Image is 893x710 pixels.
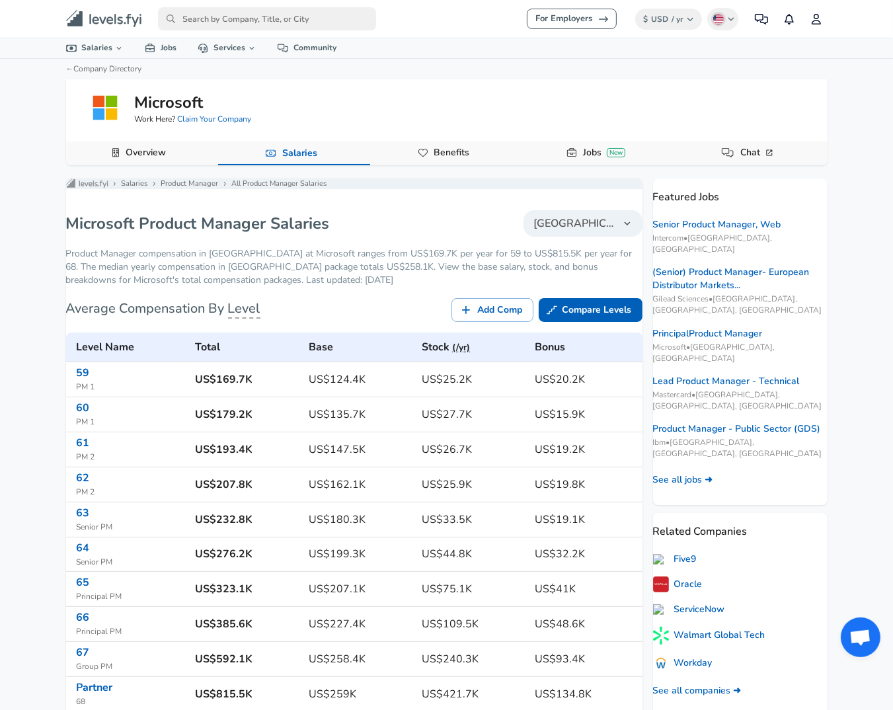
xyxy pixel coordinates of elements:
h6: US$135.7K [309,405,411,424]
a: 61 [77,436,90,450]
img: servicenow.com [653,604,669,615]
h6: US$26.7K [422,440,524,459]
span: PM 2 [77,486,184,499]
h6: US$25.9K [422,475,524,494]
a: PrincipalProduct Manager [653,327,763,340]
span: / yr [672,14,683,24]
img: 3gmaNiX.png [653,576,669,592]
a: ←Company Directory [66,63,142,74]
h6: US$193.4K [195,440,298,459]
img: EBLuuV7.png [653,655,669,671]
nav: primary [50,5,843,32]
a: Jobs [134,38,187,58]
img: yzsIHjJ.png [653,627,669,645]
span: PM 1 [77,416,184,429]
h6: US$48.6K [535,615,637,633]
h6: US$207.1K [309,580,411,598]
h6: Base [309,338,411,356]
a: Product Manager [161,178,219,189]
h6: US$207.8K [195,475,298,494]
span: USD [651,14,668,24]
h6: US$258.4K [309,650,411,668]
a: 59 [77,366,90,380]
a: Benefits [429,141,475,164]
img: microsoftlogo.png [92,95,118,121]
h6: US$41K [535,580,637,598]
span: 68 [77,695,184,709]
h6: US$421.7K [422,685,524,703]
span: Principal PM [77,625,184,639]
h6: Level Name [77,338,184,356]
h6: US$276.2K [195,545,298,563]
h6: US$227.4K [309,615,411,633]
span: Mastercard • [GEOGRAPHIC_DATA], [GEOGRAPHIC_DATA], [GEOGRAPHIC_DATA] [653,389,828,412]
a: 62 [77,471,90,485]
h6: US$44.8K [422,545,524,563]
h6: US$25.2K [422,370,524,389]
h6: US$134.8K [535,685,637,703]
span: $ [643,14,648,24]
span: Intercom • [GEOGRAPHIC_DATA], [GEOGRAPHIC_DATA] [653,233,828,255]
h6: Stock [422,338,524,356]
h6: Total [195,338,298,356]
h6: US$109.5K [422,615,524,633]
span: Principal PM [77,590,184,604]
span: Ibm • [GEOGRAPHIC_DATA], [GEOGRAPHIC_DATA], [GEOGRAPHIC_DATA] [653,437,828,459]
span: Work Here? [135,114,252,125]
h6: US$199.3K [309,545,411,563]
span: Group PM [77,660,184,674]
h6: US$180.3K [309,510,411,529]
a: Compare Levels [539,298,642,323]
h6: US$15.9K [535,405,637,424]
button: English (US) [707,8,739,30]
div: Company Data Navigation [66,141,828,165]
a: Overview [120,141,171,164]
h6: Bonus [535,338,637,356]
h6: US$162.1K [309,475,411,494]
a: See all companies ➜ [653,684,742,697]
a: Partner [77,680,113,695]
h6: US$592.1K [195,650,298,668]
div: New [607,148,625,157]
h6: US$385.6K [195,615,298,633]
h6: Average Compensation By [66,298,260,319]
a: For Employers [527,9,617,29]
img: English (US) [713,14,724,24]
div: Open chat [841,617,880,657]
a: 65 [77,575,90,590]
h6: US$240.3K [422,650,524,668]
h6: US$27.7K [422,405,524,424]
h6: US$259K [309,685,411,703]
span: Microsoft • [GEOGRAPHIC_DATA], [GEOGRAPHIC_DATA] [653,342,828,364]
h6: US$19.2K [535,440,637,459]
h6: US$19.8K [535,475,637,494]
a: 66 [77,610,90,625]
a: Add Comp [451,298,533,323]
h6: US$815.5K [195,685,298,703]
h6: US$33.5K [422,510,524,529]
button: (/yr) [452,340,470,356]
a: Salaries [277,142,323,165]
h6: US$179.2K [195,405,298,424]
a: Oracle [653,576,703,592]
button: $USD/ yr [635,9,702,30]
h6: US$32.2K [535,545,637,563]
a: Salaries [122,178,148,189]
a: ServiceNow [653,603,725,616]
h6: US$323.1K [195,580,298,598]
a: Lead Product Manager - Technical [653,375,800,388]
p: Featured Jobs [653,178,828,205]
h6: US$169.7K [195,370,298,389]
a: JobsNew [578,141,631,164]
button: [GEOGRAPHIC_DATA] [524,210,642,237]
a: 60 [77,401,90,415]
span: Gilead Sciences • [GEOGRAPHIC_DATA], [GEOGRAPHIC_DATA], [GEOGRAPHIC_DATA] [653,294,828,316]
span: [GEOGRAPHIC_DATA] [534,216,616,231]
span: Senior PM [77,521,184,534]
a: 63 [77,506,90,520]
span: PM 1 [77,381,184,394]
p: All Product Manager Salaries [232,178,327,190]
a: Product Manager - Public Sector (GDS) [653,422,821,436]
span: PM 2 [77,451,184,464]
h6: US$20.2K [535,370,637,389]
